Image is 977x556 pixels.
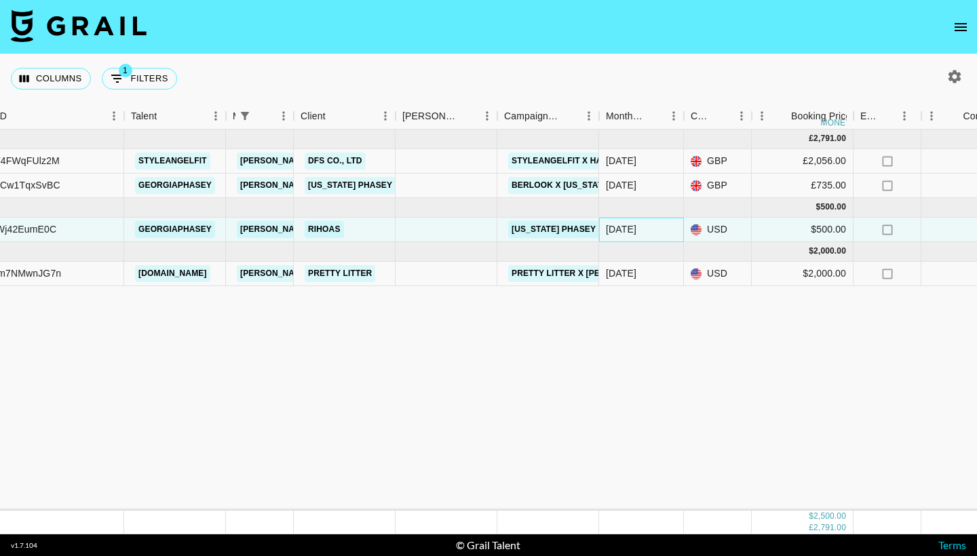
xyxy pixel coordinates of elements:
div: Manager [233,103,235,130]
div: money [821,119,851,127]
div: © Grail Talent [456,538,520,552]
a: styleangelfit [135,153,210,170]
button: Menu [104,106,124,126]
button: Show filters [102,68,177,90]
button: Sort [944,106,963,125]
img: Grail Talent [11,9,147,42]
a: [US_STATE] Phasey [305,177,396,194]
div: Oct '26 [606,266,636,280]
div: 2,791.00 [813,133,846,144]
button: Menu [894,106,915,126]
div: $ [816,201,821,213]
div: Jul '25 [606,178,636,192]
div: £2,056.00 [752,149,854,174]
button: open drawer [947,14,974,41]
div: Expenses: Remove Commission? [860,103,879,130]
div: Currency [684,103,752,130]
div: Booker [396,103,497,130]
div: Expenses: Remove Commission? [854,103,921,130]
div: Booking Price [791,103,851,130]
button: Sort [645,106,664,125]
button: Sort [458,106,477,125]
a: Styleangelfit x Haruharu SPF [508,153,660,170]
div: Jul '25 [606,154,636,167]
button: Select columns [11,68,91,90]
a: [PERSON_NAME][EMAIL_ADDRESS][PERSON_NAME][DOMAIN_NAME] [237,265,528,282]
div: GBP [684,174,752,198]
div: Talent [131,103,157,130]
div: USD [684,262,752,286]
div: $ [809,511,813,522]
a: Pretty Litter [305,265,375,282]
button: Menu [752,106,772,126]
div: Client [301,103,326,130]
button: Menu [921,106,942,126]
button: Sort [157,106,176,125]
div: Campaign (Type) [504,103,560,130]
div: £ [809,522,813,534]
button: Sort [560,106,579,125]
div: v 1.7.104 [11,541,37,550]
a: Rihoas [305,221,344,238]
a: Terms [938,538,966,551]
div: Campaign (Type) [497,103,599,130]
a: DFS Co., Ltd [305,153,366,170]
button: Menu [375,106,396,126]
div: Month Due [606,103,645,130]
div: 2,500.00 [813,511,846,522]
div: Manager [226,103,294,130]
button: Sort [712,106,731,125]
a: georgiaphasey [135,177,215,194]
button: Sort [254,106,273,125]
button: Menu [477,106,497,126]
a: georgiaphasey [135,221,215,238]
button: Sort [879,106,898,125]
div: Currency [691,103,712,130]
div: GBP [684,149,752,174]
button: Menu [206,106,226,126]
div: 500.00 [820,201,846,213]
a: [PERSON_NAME][EMAIL_ADDRESS][PERSON_NAME][DOMAIN_NAME] [237,153,528,170]
div: $ [809,245,813,257]
div: USD [684,218,752,242]
div: 2,791.00 [813,522,846,534]
div: £735.00 [752,174,854,198]
div: 2,000.00 [813,245,846,257]
a: [PERSON_NAME][EMAIL_ADDRESS][PERSON_NAME][DOMAIN_NAME] [237,177,528,194]
div: £ [809,133,813,144]
button: Sort [7,106,26,125]
a: Berlook x [US_STATE] Phasey [508,177,651,194]
span: 1 [119,64,132,77]
div: 1 active filter [235,106,254,125]
div: [PERSON_NAME] [402,103,458,130]
button: Sort [772,106,791,125]
div: $2,000.00 [752,262,854,286]
div: $500.00 [752,218,854,242]
div: Talent [124,103,226,130]
a: Pretty Litter x [PERSON_NAME] [508,265,659,282]
div: Client [294,103,396,130]
div: Sep '25 [606,222,636,236]
button: Show filters [235,106,254,125]
div: Month Due [599,103,684,130]
button: Menu [731,106,752,126]
button: Sort [326,106,345,125]
button: Menu [664,106,684,126]
a: [DOMAIN_NAME] [135,265,210,282]
a: [PERSON_NAME][EMAIL_ADDRESS][PERSON_NAME][DOMAIN_NAME] [237,221,528,238]
button: Menu [273,106,294,126]
a: [US_STATE] Phasey x Rihoas Lookbook [508,221,693,238]
button: Menu [579,106,599,126]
